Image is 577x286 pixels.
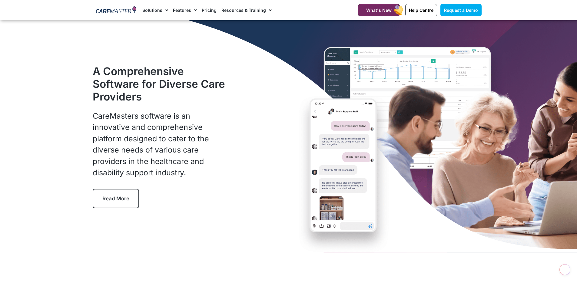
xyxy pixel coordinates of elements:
[358,4,400,16] a: What's New
[93,110,229,179] p: CareMasters software is an innovative and comprehensive platform designed to cater to the diverse...
[405,4,437,16] a: Help Centre
[96,6,137,15] img: CareMaster Logo
[102,196,129,202] span: Read More
[444,8,478,13] span: Request a Demo
[366,8,392,13] span: What's New
[93,65,229,103] h1: A Comprehensive Software for Diverse Care Providers
[93,189,139,208] a: Read More
[440,4,482,16] a: Request a Demo
[409,8,433,13] span: Help Centre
